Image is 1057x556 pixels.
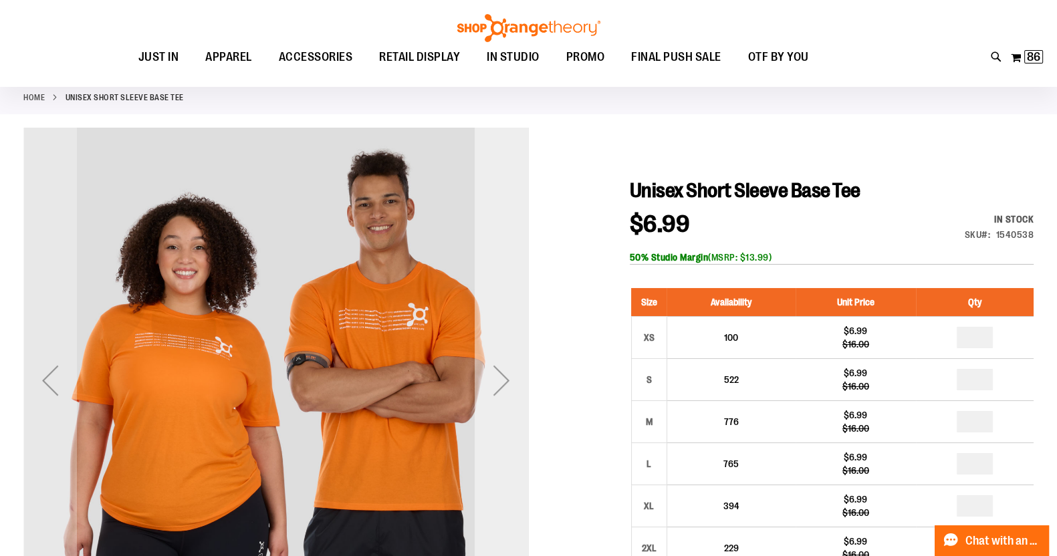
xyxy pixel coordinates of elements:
[639,454,659,474] div: L
[553,42,618,73] a: PROMO
[630,211,690,238] span: $6.99
[965,535,1041,547] span: Chat with an Expert
[748,42,809,72] span: OTF BY YOU
[566,42,605,72] span: PROMO
[265,42,366,73] a: ACCESSORIES
[618,42,735,73] a: FINAL PUSH SALE
[379,42,460,72] span: RETAIL DISPLAY
[724,374,739,385] span: 522
[802,408,910,422] div: $6.99
[487,42,540,72] span: IN STUDIO
[802,422,910,435] div: $16.00
[965,213,1034,226] div: Availability
[630,252,709,263] b: 50% Studio Margin
[138,42,179,72] span: JUST IN
[796,288,917,317] th: Unit Price
[631,42,721,72] span: FINAL PUSH SALE
[802,464,910,477] div: $16.00
[23,92,45,104] a: Home
[473,42,553,73] a: IN STUDIO
[724,416,739,427] span: 776
[802,366,910,380] div: $6.99
[802,380,910,393] div: $16.00
[802,324,910,337] div: $6.99
[1027,50,1040,63] span: 86
[667,288,795,317] th: Availability
[631,288,667,317] th: Size
[639,496,659,516] div: XL
[630,251,1034,264] div: (MSRP: $13.99)
[66,92,184,104] strong: Unisex Short Sleeve Base Tee
[205,42,252,72] span: APPAREL
[724,332,738,343] span: 100
[639,370,659,390] div: S
[735,42,822,73] a: OTF BY YOU
[965,213,1034,226] div: In stock
[802,506,910,519] div: $16.00
[724,543,739,553] span: 229
[639,412,659,432] div: M
[366,42,473,73] a: RETAIL DISPLAY
[965,229,991,240] strong: SKU
[802,493,910,506] div: $6.99
[935,525,1050,556] button: Chat with an Expert
[802,450,910,464] div: $6.99
[192,42,265,72] a: APPAREL
[125,42,193,73] a: JUST IN
[996,228,1034,241] div: 1540538
[802,535,910,548] div: $6.99
[639,327,659,347] div: XS
[723,501,739,511] span: 394
[455,14,602,42] img: Shop Orangetheory
[279,42,353,72] span: ACCESSORIES
[802,337,910,351] div: $16.00
[630,179,860,202] span: Unisex Short Sleeve Base Tee
[723,458,739,469] span: 765
[916,288,1034,317] th: Qty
